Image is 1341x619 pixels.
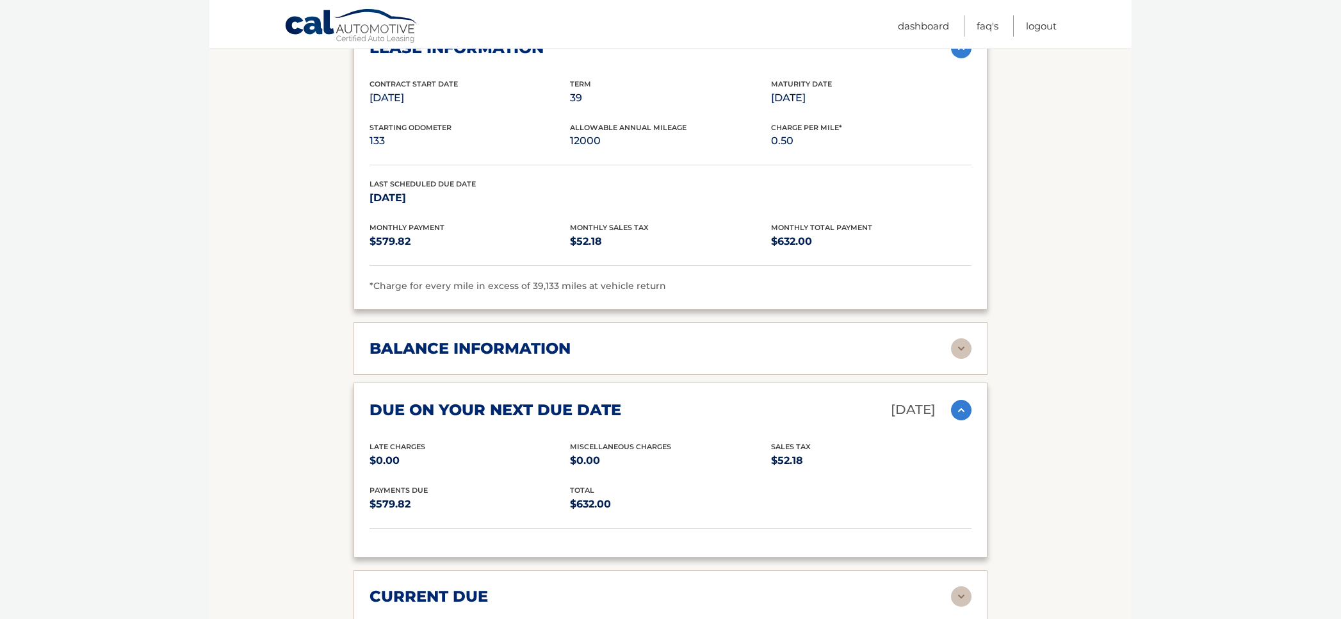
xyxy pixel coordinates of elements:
[898,15,949,37] a: Dashboard
[771,233,971,251] p: $632.00
[891,399,936,421] p: [DATE]
[570,123,687,132] span: Allowable Annual Mileage
[284,8,419,45] a: Cal Automotive
[370,189,570,207] p: [DATE]
[771,123,842,132] span: Charge Per Mile*
[771,223,872,232] span: Monthly Total Payment
[370,452,570,470] p: $0.00
[951,338,971,359] img: accordion-rest.svg
[370,179,476,188] span: Last Scheduled Due Date
[370,79,458,88] span: Contract Start Date
[570,132,770,150] p: 12000
[570,79,591,88] span: Term
[370,233,570,251] p: $579.82
[771,442,811,451] span: Sales Tax
[570,233,770,251] p: $52.18
[771,79,832,88] span: Maturity Date
[370,123,451,132] span: Starting Odometer
[570,452,770,470] p: $0.00
[370,587,488,606] h2: current due
[370,223,444,232] span: Monthly Payment
[370,442,425,451] span: Late Charges
[771,89,971,107] p: [DATE]
[570,495,770,513] p: $632.00
[570,486,594,495] span: total
[570,442,671,451] span: Miscellaneous Charges
[370,495,570,513] p: $579.82
[1026,15,1057,37] a: Logout
[771,452,971,470] p: $52.18
[370,132,570,150] p: 133
[570,89,770,107] p: 39
[370,89,570,107] p: [DATE]
[570,223,649,232] span: Monthly Sales Tax
[370,486,428,495] span: Payments Due
[370,339,571,358] h2: balance information
[977,15,998,37] a: FAQ's
[951,400,971,420] img: accordion-active.svg
[951,586,971,607] img: accordion-rest.svg
[370,400,621,420] h2: due on your next due date
[370,280,666,292] span: *Charge for every mile in excess of 39,133 miles at vehicle return
[771,132,971,150] p: 0.50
